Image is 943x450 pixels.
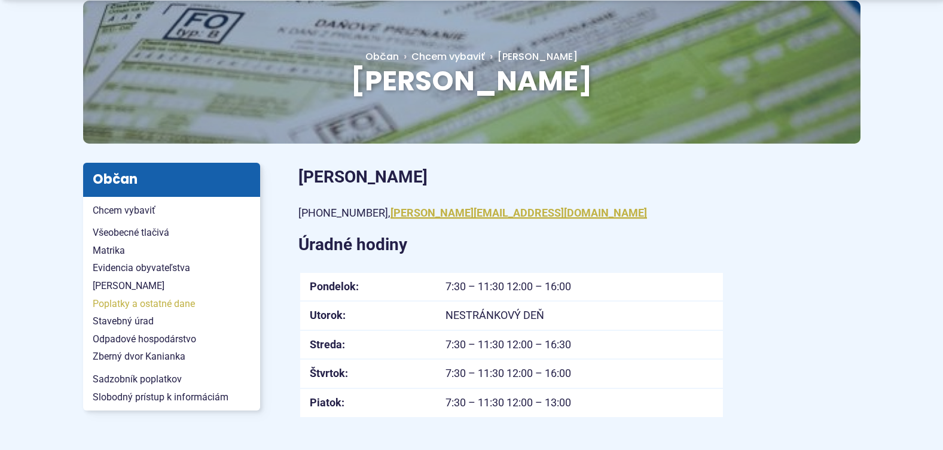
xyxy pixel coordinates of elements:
[83,242,260,260] a: Matrika
[310,309,346,321] strong: Utorok:
[93,202,251,220] span: Chcem vybaviť
[390,206,647,219] a: [PERSON_NAME][EMAIL_ADDRESS][DOMAIN_NAME]
[350,62,593,100] span: [PERSON_NAME]
[83,370,260,388] a: Sadzobník poplatkov
[365,50,399,63] span: Občan
[310,396,344,409] strong: Piatok:
[93,370,251,388] span: Sadzobník poplatkov
[83,330,260,348] a: Odpadové hospodárstvo
[93,312,251,330] span: Stavebný úrad
[436,301,723,330] td: NESTRÁNKOVÝ DEŇ
[83,163,260,196] h3: Občan
[93,259,251,277] span: Evidencia obyvateľstva
[365,50,411,63] a: Občan
[436,359,723,388] td: 7:30 – 11:30 12:00 – 16:00
[298,235,407,254] strong: Úradné hodiny
[83,224,260,242] a: Všeobecné tlačivá
[93,330,251,348] span: Odpadové hospodárstvo
[436,330,723,360] td: 7:30 – 11:30 12:00 – 16:30
[83,277,260,295] a: [PERSON_NAME]
[298,204,723,223] p: [PHONE_NUMBER],
[436,272,723,302] td: 7:30 – 11:30 12:00 – 16:00
[83,312,260,330] a: Stavebný úrad
[310,280,359,293] strong: Pondelok:
[310,367,348,379] strong: Štvrtok:
[93,277,251,295] span: [PERSON_NAME]
[411,50,485,63] a: Chcem vybaviť
[310,338,345,351] strong: Streda:
[436,388,723,417] td: 7:30 – 11:30 12:00 – 13:00
[83,259,260,277] a: Evidencia obyvateľstva
[93,388,251,406] span: Slobodný prístup k informáciám
[83,388,260,406] a: Slobodný prístup k informáciám
[93,348,251,366] span: Zberný dvor Kanianka
[83,202,260,220] a: Chcem vybaviť
[83,348,260,366] a: Zberný dvor Kanianka
[93,242,251,260] span: Matrika
[485,50,578,63] a: [PERSON_NAME]
[93,295,251,313] span: Poplatky a ostatné dane
[298,167,428,187] strong: [PERSON_NAME]
[498,50,578,63] span: [PERSON_NAME]
[93,224,251,242] span: Všeobecné tlačivá
[83,295,260,313] a: Poplatky a ostatné dane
